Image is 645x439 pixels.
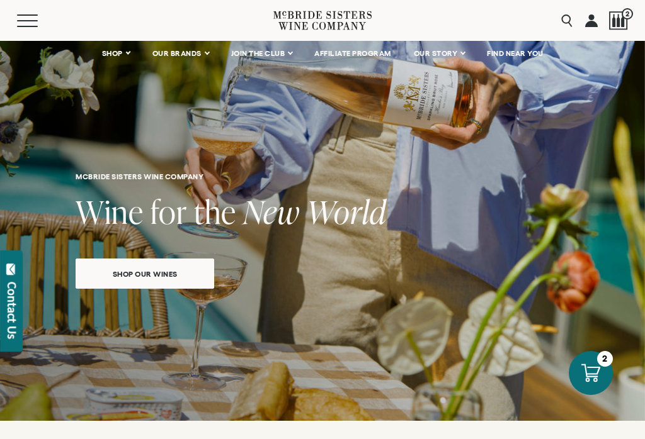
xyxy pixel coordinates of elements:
[102,49,123,58] span: SHOP
[414,49,458,58] span: OUR STORY
[6,282,18,339] div: Contact Us
[91,262,200,286] span: Shop our wines
[76,258,214,289] a: Shop our wines
[597,351,613,367] div: 2
[406,41,473,66] a: OUR STORY
[76,172,569,181] h6: McBride Sisters Wine Company
[152,49,202,58] span: OUR BRANDS
[479,41,552,66] a: FIND NEAR YOU
[144,41,217,66] a: OUR BRANDS
[94,41,138,66] a: SHOP
[243,190,300,233] span: New
[622,8,633,19] span: 2
[76,190,144,233] span: Wine
[314,49,391,58] span: AFFILIATE PROGRAM
[194,190,236,233] span: the
[306,41,399,66] a: AFFILIATE PROGRAM
[487,49,544,58] span: FIND NEAR YOU
[307,190,387,233] span: World
[223,41,300,66] a: JOIN THE CLUB
[151,190,187,233] span: for
[17,14,62,27] button: Mobile Menu Trigger
[231,49,285,58] span: JOIN THE CLUB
